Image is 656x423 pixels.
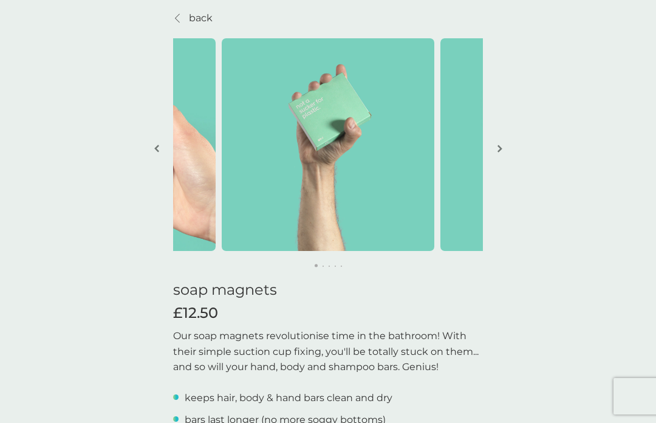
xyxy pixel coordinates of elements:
[497,144,502,153] img: right-arrow.svg
[173,281,483,299] h1: soap magnets
[185,390,392,406] p: keeps hair, body & hand bars clean and dry
[154,144,159,153] img: left-arrow.svg
[173,304,218,322] span: £12.50
[189,10,213,26] p: back
[173,328,483,375] p: Our soap magnets revolutionise time in the bathroom! With their simple suction cup fixing, you'll...
[173,10,213,26] a: back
